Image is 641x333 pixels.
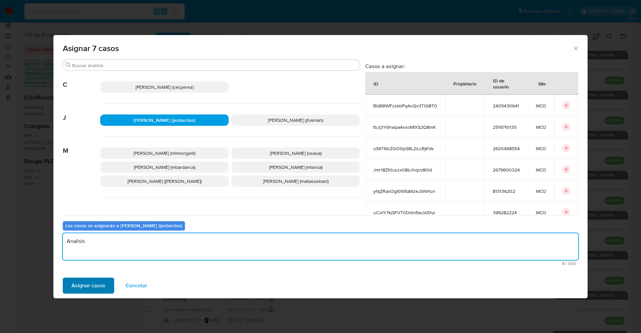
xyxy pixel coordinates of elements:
[445,75,484,91] div: Propietario
[134,164,195,171] span: [PERSON_NAME] (mbardanca)
[530,75,554,91] div: Site
[493,188,520,194] span: 813136202
[270,150,322,156] span: [PERSON_NAME] (vsasia)
[63,198,100,216] span: N
[536,167,546,173] span: MCO
[493,124,520,130] span: 2519710135
[562,165,570,174] button: icon-button
[117,278,156,294] button: Cancelar
[71,278,105,293] span: Asignar casos
[493,167,520,173] span: 2679600324
[63,71,100,89] span: C
[63,104,100,122] span: J
[231,161,360,173] div: [PERSON_NAME] (mtarsia)
[373,188,437,194] span: yNjZRaxOgI0t95aWzeJbNHun
[562,187,570,195] button: icon-button
[536,210,546,216] span: MCO
[231,147,360,159] div: [PERSON_NAME] (vsasia)
[65,222,182,229] b: Los casos se asignarán a [PERSON_NAME] (jesbarrios)
[53,35,588,298] div: assign-modal
[100,176,229,187] div: [PERSON_NAME] ([PERSON_NAME])
[72,62,357,68] input: Buscar analista
[366,75,386,91] div: ID
[126,278,147,293] span: Cancelar
[65,62,71,68] button: Buscar
[63,233,578,260] textarea: Analisis
[100,114,229,126] div: [PERSON_NAME] (jesbarrios)
[373,210,437,216] span: uCvilY7kjSFVT0Ddm5wJA5hp
[373,145,437,151] span: uS6T6IcZGOGpS8L2iLcBjKVe
[536,124,546,130] span: MCO
[136,84,194,90] span: [PERSON_NAME] (cecperez)
[231,114,360,126] div: [PERSON_NAME] (jfukman)
[63,44,573,52] span: Asignar 7 casos
[536,103,546,109] span: MCO
[365,63,578,69] h3: Casos a asignar:
[573,45,579,51] button: Cerrar ventana
[373,103,437,109] span: Bb89tWFczkbPqAcQx3TGt8T0
[134,150,195,156] span: [PERSON_NAME] (mlimongelli)
[263,178,329,185] span: [PERSON_NAME] (matiassebast)
[268,117,323,123] span: [PERSON_NAME] (jfukman)
[373,124,437,130] span: fbJj3Y6hwpa4xxoMIXS2Q8mK
[65,261,576,266] span: Máximo 500 caracteres
[231,176,360,187] div: [PERSON_NAME] (matiassebast)
[134,117,195,123] span: [PERSON_NAME] (jesbarrios)
[536,188,546,194] span: MCO
[562,144,570,152] button: icon-button
[562,208,570,216] button: icon-button
[63,278,114,294] button: Asignar casos
[536,145,546,151] span: MCO
[100,81,229,93] div: [PERSON_NAME] (cecperez)
[100,161,229,173] div: [PERSON_NAME] (mbardanca)
[493,210,520,216] span: 399282224
[485,72,527,94] div: ID de usuario
[562,101,570,109] button: icon-button
[562,123,570,131] button: icon-button
[128,178,202,185] span: [PERSON_NAME] ([PERSON_NAME])
[493,103,520,109] span: 2405430641
[493,145,520,151] span: 2620468554
[269,164,323,171] span: [PERSON_NAME] (mtarsia)
[100,147,229,159] div: [PERSON_NAME] (mlimongelli)
[373,167,437,173] span: Jmr18Zt0uszx08bJhqcv80ld
[63,137,100,155] span: M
